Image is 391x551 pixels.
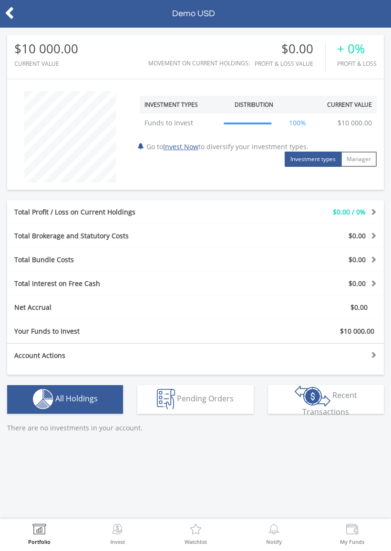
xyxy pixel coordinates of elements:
[14,42,78,56] div: $10 000.00
[340,327,374,336] span: $10 000.00
[349,255,366,264] span: $0.00
[185,539,207,544] label: Watchlist
[28,539,51,544] label: Portfolio
[333,113,377,133] td: $10 000.00
[188,524,203,537] img: Watchlist
[177,393,234,404] span: Pending Orders
[140,113,219,133] td: Funds to Invest
[278,113,318,133] td: 100%
[7,303,227,312] div: Net Accrual
[235,101,273,109] div: Distribution
[28,524,51,544] a: Portfolio
[349,231,366,240] span: $0.00
[137,385,253,414] button: Pending Orders
[110,539,125,544] label: Invest
[285,152,341,167] button: Investment types
[267,524,281,537] img: View Notifications
[133,86,384,167] div: Go to to diversify your investment types.
[7,423,384,433] p: There are no investments in your account.
[14,61,78,67] div: CURRENT VALUE
[340,539,364,544] label: My Funds
[148,60,250,66] div: Movement on Current Holdings:
[7,385,123,414] button: All Holdings
[55,393,98,404] span: All Holdings
[349,279,366,288] span: $0.00
[140,96,219,113] th: Investment Types
[337,61,377,67] div: Profit & Loss
[340,524,364,544] a: My Funds
[7,327,195,336] div: Your Funds to Invest
[163,142,198,151] a: Invest Now
[341,152,377,167] button: Manager
[7,351,195,360] div: Account Actions
[302,390,357,417] span: Recent Transactions
[255,61,325,67] div: Profit & Loss Value
[266,524,282,544] a: Notify
[318,96,377,113] th: Current Value
[110,524,125,544] a: Invest
[157,389,175,409] img: pending_instructions-wht.png
[333,207,366,216] span: $0.00 / 0%
[7,255,227,265] div: Total Bundle Costs
[350,303,368,312] span: $0.00
[185,524,207,544] a: Watchlist
[32,524,47,537] img: View Portfolio
[7,207,227,217] div: Total Profit / Loss on Current Holdings
[268,385,384,414] button: Recent Transactions
[110,524,125,537] img: Invest Now
[295,386,330,407] img: transactions-zar-wht.png
[7,279,227,288] div: Total Interest on Free Cash
[337,42,377,56] div: + 0%
[266,539,282,544] label: Notify
[7,231,227,241] div: Total Brokerage and Statutory Costs
[345,524,360,537] img: View Funds
[33,389,53,409] img: holdings-wht.png
[255,42,325,56] div: $0.00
